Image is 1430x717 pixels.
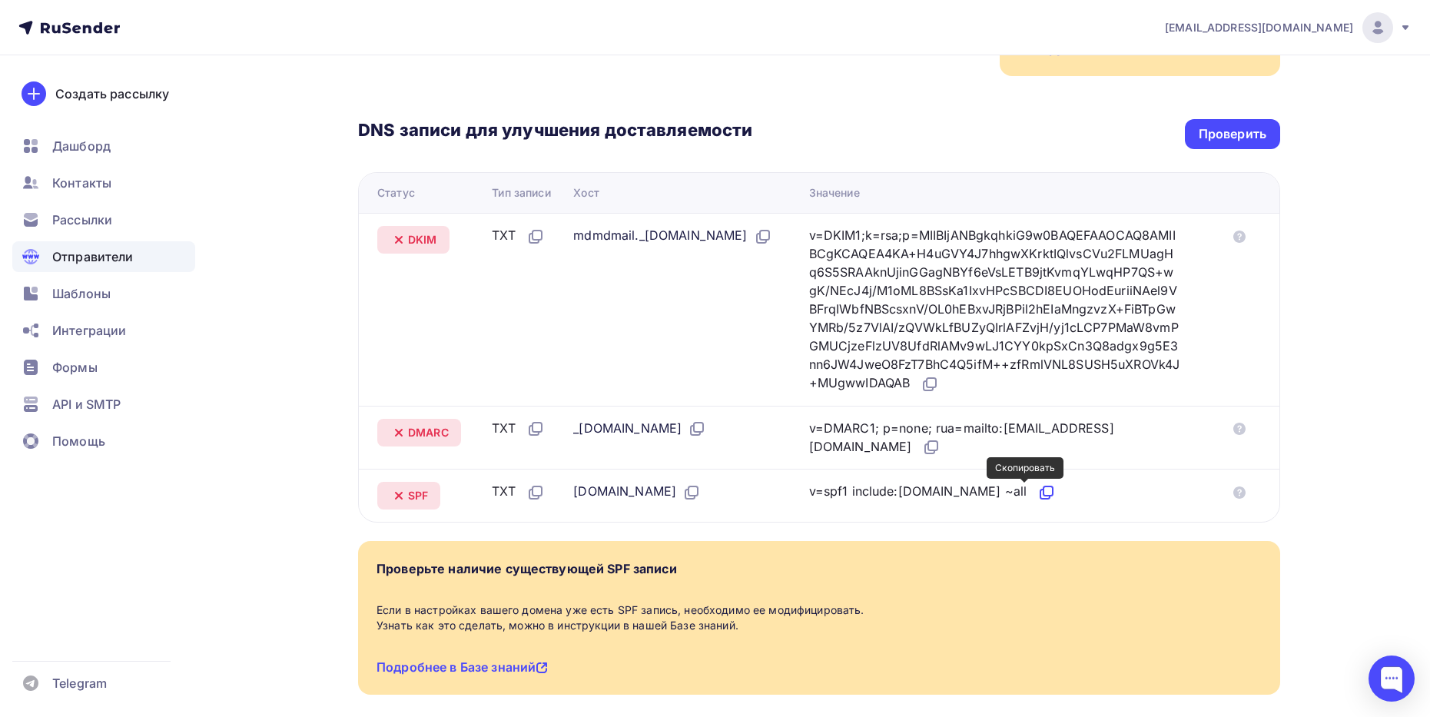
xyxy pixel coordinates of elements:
[573,419,706,439] div: _[DOMAIN_NAME]
[809,226,1181,393] div: v=DKIM1;k=rsa;p=MIIBIjANBgkqhkiG9w0BAQEFAAOCAQ8AMIIBCgKCAQEA4KA+H4uGVY4J7hhgwXKrktIQlvsCVu2FLMUag...
[12,131,195,161] a: Дашборд
[573,482,701,502] div: [DOMAIN_NAME]
[52,137,111,155] span: Дашборд
[52,358,98,377] span: Формы
[809,419,1181,457] div: v=DMARC1; p=none; rua=mailto:[EMAIL_ADDRESS][DOMAIN_NAME]
[377,659,548,675] a: Подробнее в Базе знаний
[52,174,111,192] span: Контакты
[809,482,1057,502] div: v=spf1 include:[DOMAIN_NAME] ~all
[358,119,752,144] h3: DNS записи для улучшения доставляемости
[55,85,169,103] div: Создать рассылку
[408,425,449,440] span: DMARC
[12,278,195,309] a: Шаблоны
[52,432,105,450] span: Помощь
[52,321,126,340] span: Интеграции
[12,168,195,198] a: Контакты
[52,674,107,692] span: Telegram
[408,488,428,503] span: SPF
[492,226,544,246] div: TXT
[1199,125,1266,143] div: Проверить
[1165,12,1412,43] a: [EMAIL_ADDRESS][DOMAIN_NAME]
[377,559,677,578] div: Проверьте наличие существующей SPF записи
[52,247,134,266] span: Отправители
[1165,20,1353,35] span: [EMAIL_ADDRESS][DOMAIN_NAME]
[377,602,1262,633] div: Если в настройках вашего домена уже есть SPF запись, необходимо ее модифицировать. Узнать как это...
[12,241,195,272] a: Отправители
[809,185,860,201] div: Значение
[12,352,195,383] a: Формы
[377,185,415,201] div: Статус
[492,419,544,439] div: TXT
[52,284,111,303] span: Шаблоны
[52,211,112,229] span: Рассылки
[573,185,599,201] div: Хост
[573,226,771,246] div: mdmdmail._[DOMAIN_NAME]
[408,232,437,247] span: DKIM
[492,185,550,201] div: Тип записи
[52,395,121,413] span: API и SMTP
[12,204,195,235] a: Рассылки
[492,482,544,502] div: TXT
